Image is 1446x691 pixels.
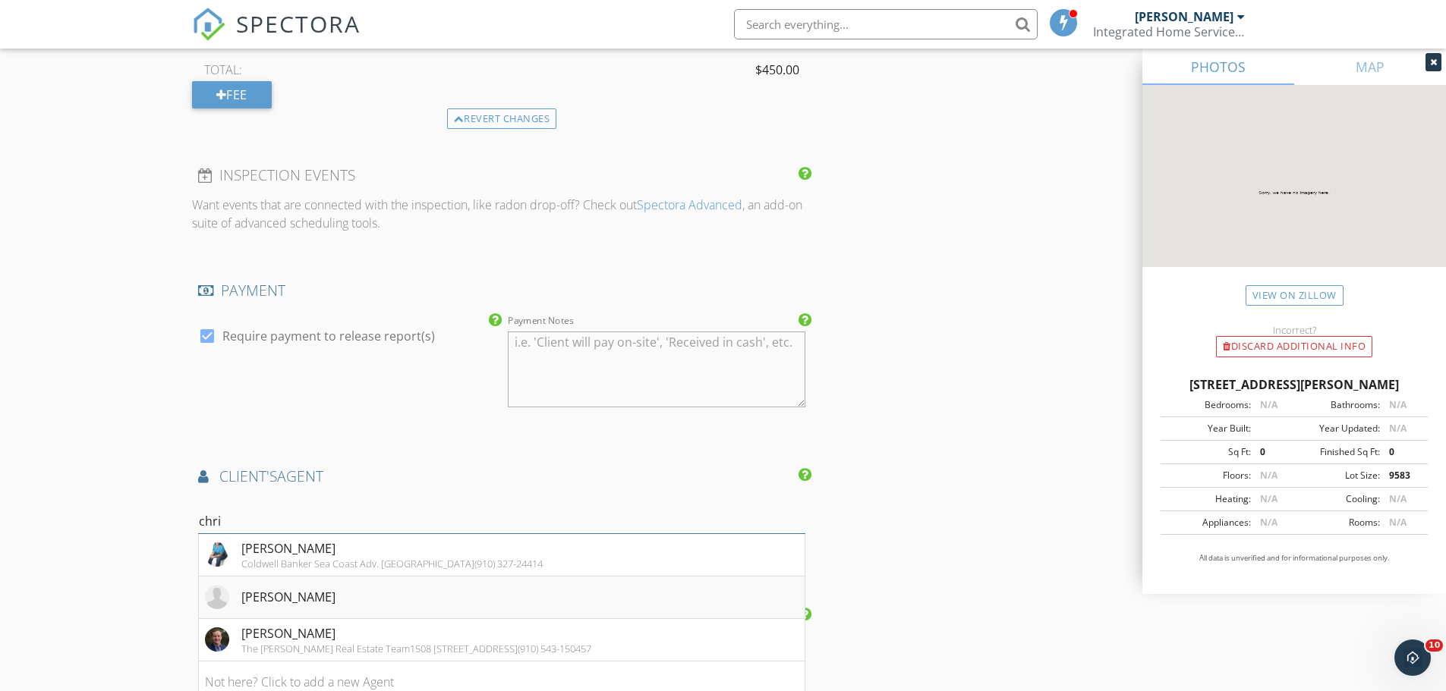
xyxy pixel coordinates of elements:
[204,61,242,79] span: TOTAL:
[1093,24,1245,39] div: Integrated Home Services and Consulting, Inc.
[198,466,806,486] h4: AGENT
[219,466,277,486] span: client's
[1165,516,1251,529] div: Appliances:
[1294,49,1446,85] a: MAP
[1394,639,1431,676] iframe: Intercom live chat
[1260,492,1277,505] span: N/A
[198,509,806,534] input: Search for an Agent
[1389,422,1407,435] span: N/A
[205,542,229,567] img: jpeg
[241,539,543,558] div: [PERSON_NAME]
[241,624,591,642] div: [PERSON_NAME]
[1142,324,1446,336] div: Incorrect?
[198,165,806,185] h4: INSPECTION EVENTS
[1165,422,1251,435] div: Year Built:
[192,196,812,232] p: Want events that are connected with the inspection, like radon drop-off? Check out , an add-on su...
[1294,398,1380,412] div: Bathrooms:
[1294,516,1380,529] div: Rooms:
[192,81,272,108] div: Fee
[1294,445,1380,459] div: Finished Sq Ft:
[1142,85,1446,303] img: streetview
[1389,398,1407,411] span: N/A
[205,585,229,609] img: default-user-f0147aede5fd5fa78ca7ade42f37bd4542148d508eef1c3d3ea960f66861d68b.jpg
[1380,445,1423,459] div: 0
[1246,285,1344,306] a: View on Zillow
[1161,553,1428,564] p: All data is unverified and for informational purposes only.
[198,281,806,300] h4: PAYMENT
[1165,445,1251,459] div: Sq Ft:
[222,328,435,344] label: Require payment to release report(s)
[192,20,361,52] a: SPECTORA
[241,642,591,655] div: The [PERSON_NAME] Real Estate Team1508 [STREET_ADDRESS](910) 543-150457
[755,61,799,79] span: $450.00
[1260,516,1277,529] span: N/A
[1260,398,1277,411] span: N/A
[1294,422,1380,435] div: Year Updated:
[1216,336,1372,357] div: Discard Additional info
[1165,469,1251,482] div: Floors:
[1260,469,1277,482] span: N/A
[236,8,361,39] span: SPECTORA
[1389,492,1407,505] span: N/A
[637,196,742,213] a: Spectora Advanced
[1165,398,1251,412] div: Bedrooms:
[1294,492,1380,506] div: Cooling:
[734,9,1038,39] input: Search everything...
[1142,49,1294,85] a: PHOTOS
[1135,9,1233,24] div: [PERSON_NAME]
[447,108,557,130] div: Revert changes
[1161,375,1428,394] div: [STREET_ADDRESS][PERSON_NAME]
[241,558,543,570] div: Coldwell Banker Sea Coast Adv. [GEOGRAPHIC_DATA](910) 327-24414
[192,8,225,41] img: The Best Home Inspection Software - Spectora
[1251,445,1294,459] div: 0
[1380,469,1423,482] div: 9583
[241,588,336,606] div: [PERSON_NAME]
[1294,469,1380,482] div: Lot Size:
[1426,639,1443,652] span: 10
[205,627,229,652] img: jpeg
[1389,516,1407,529] span: N/A
[1165,492,1251,506] div: Heating:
